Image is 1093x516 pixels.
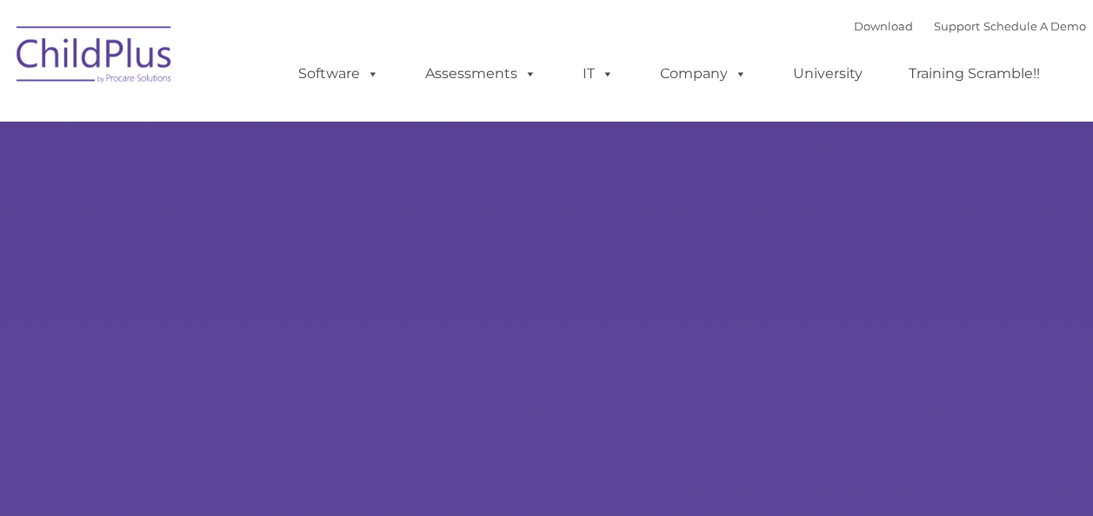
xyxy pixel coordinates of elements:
[854,19,913,33] a: Download
[8,14,182,101] img: ChildPlus by Procare Solutions
[891,56,1057,91] a: Training Scramble!!
[934,19,980,33] a: Support
[281,56,397,91] a: Software
[408,56,554,91] a: Assessments
[643,56,764,91] a: Company
[983,19,1086,33] a: Schedule A Demo
[565,56,631,91] a: IT
[776,56,880,91] a: University
[854,19,1086,33] font: |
